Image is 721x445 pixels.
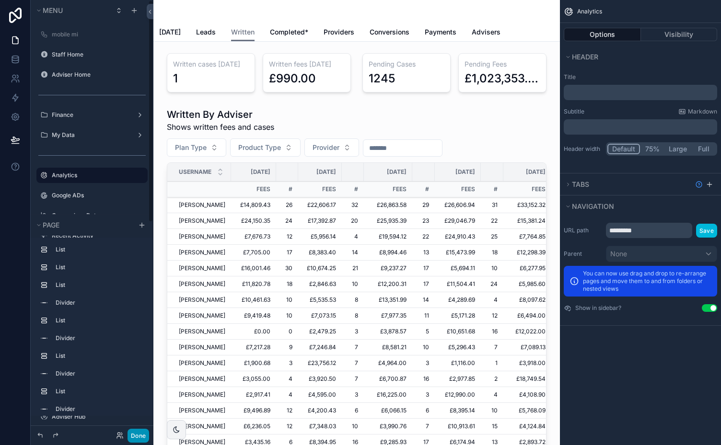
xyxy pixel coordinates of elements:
label: Title [564,73,717,81]
span: Conversions [370,27,409,37]
label: Staff Home [52,51,142,58]
span: Leads [196,27,216,37]
p: You can now use drag and drop to re-arrange pages and move them to and from folders or nested views [583,270,711,293]
span: Written [231,27,255,37]
label: URL path [564,227,602,234]
button: Navigation [564,200,711,213]
button: Visibility [641,28,718,41]
span: [DATE] [159,27,181,37]
button: Save [696,224,717,238]
svg: Show help information [695,181,703,188]
label: My Data [52,131,128,139]
label: Subtitle [564,108,584,115]
label: List [56,388,140,395]
label: Adviser Home [52,71,142,79]
a: Leads [196,23,216,43]
label: List [56,246,140,253]
span: Completed* [270,27,308,37]
button: Options [564,28,641,41]
label: List [56,281,140,289]
label: Finance [52,111,128,119]
label: Parent [564,250,602,258]
label: List [56,317,140,324]
div: scrollable content [31,238,153,416]
label: Comparison Data [52,212,142,219]
span: [DATE] [455,168,475,176]
label: Show in sidebar? [575,304,621,312]
a: Completed* [270,23,308,43]
span: [DATE] [387,168,407,176]
div: scrollable content [564,119,717,135]
span: Navigation [572,202,614,210]
span: Advisers [472,27,500,37]
span: [DATE] [526,168,546,176]
label: Analytics [52,171,142,179]
button: Page [35,218,132,232]
span: Menu [43,6,63,14]
a: Written [231,23,255,42]
span: Page [43,221,59,229]
span: Header [572,53,598,61]
a: Advisers [472,23,500,43]
button: Tabs [564,178,691,191]
label: List [56,263,140,271]
span: Providers [324,27,354,37]
label: Divider [56,370,140,377]
label: Google ADs [52,192,142,199]
button: Menu [35,4,109,17]
span: Markdown [688,108,717,115]
span: [DATE] [251,168,270,176]
button: 75% [640,144,664,154]
label: mobile mi [52,31,142,38]
a: Payments [425,23,456,43]
button: Full [691,144,716,154]
button: Header [564,50,711,64]
label: Divider [56,299,140,307]
span: Username [179,168,211,176]
a: Providers [324,23,354,43]
button: None [606,246,717,262]
label: List [56,352,140,360]
a: Markdown [678,108,717,115]
span: Payments [425,27,456,37]
div: scrollable content [564,85,717,100]
button: Default [607,144,640,154]
span: Tabs [572,180,589,188]
a: Conversions [370,23,409,43]
span: Analytics [577,8,602,15]
label: Divider [56,334,140,342]
label: Header width [564,145,602,153]
span: None [610,249,627,259]
span: [DATE] [316,168,336,176]
a: [DATE] [159,23,181,43]
label: Divider [56,405,140,413]
button: Done [128,429,149,443]
button: Large [664,144,691,154]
